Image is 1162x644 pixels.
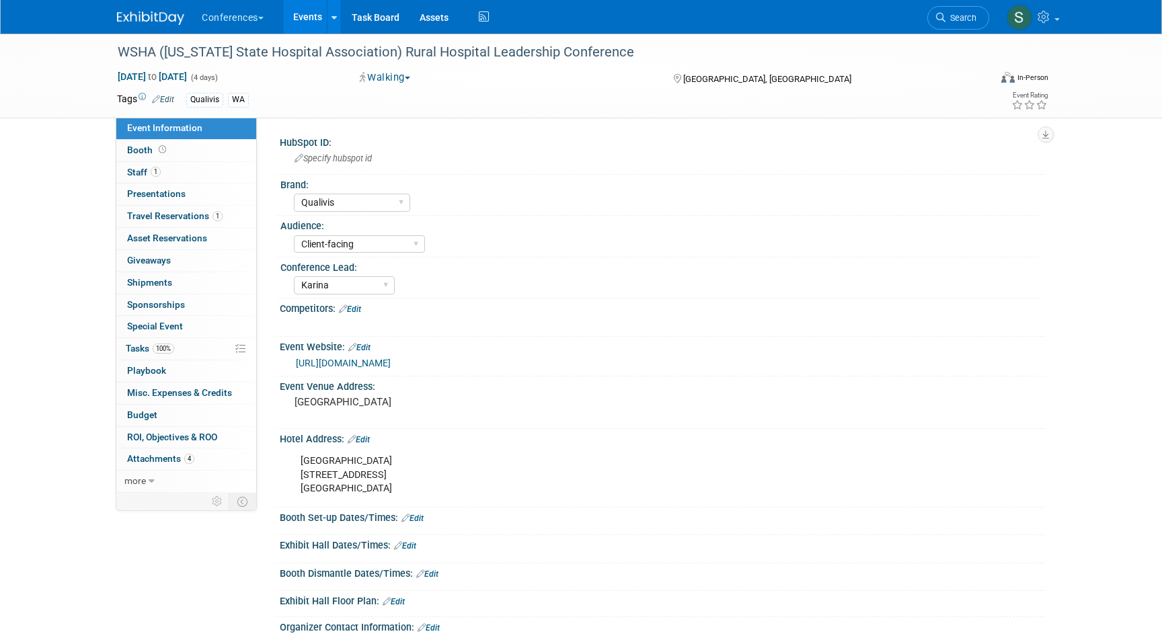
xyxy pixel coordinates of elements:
[116,228,256,249] a: Asset Reservations
[127,387,232,398] span: Misc. Expenses & Credits
[127,409,157,420] span: Budget
[296,358,391,368] a: [URL][DOMAIN_NAME]
[280,429,1045,446] div: Hotel Address:
[206,493,229,510] td: Personalize Event Tab Strip
[116,140,256,161] a: Booth
[117,11,184,25] img: ExhibitDay
[146,71,159,82] span: to
[116,360,256,382] a: Playbook
[418,623,440,633] a: Edit
[127,432,217,442] span: ROI, Objectives & ROO
[127,167,161,177] span: Staff
[116,162,256,184] a: Staff1
[945,13,976,23] span: Search
[113,40,969,65] div: WSHA ([US_STATE] State Hospital Association) Rural Hospital Leadership Conference
[127,277,172,288] span: Shipments
[683,74,851,84] span: [GEOGRAPHIC_DATA], [GEOGRAPHIC_DATA]
[127,299,185,310] span: Sponsorships
[1001,72,1015,83] img: Format-Inperson.png
[153,344,174,354] span: 100%
[124,475,146,486] span: more
[116,405,256,426] a: Budget
[280,216,1039,233] div: Audience:
[280,337,1045,354] div: Event Website:
[348,343,371,352] a: Edit
[280,535,1045,553] div: Exhibit Hall Dates/Times:
[339,305,361,314] a: Edit
[280,132,1045,149] div: HubSpot ID:
[186,93,223,107] div: Qualivis
[910,70,1048,90] div: Event Format
[127,210,223,221] span: Travel Reservations
[280,508,1045,525] div: Booth Set-up Dates/Times:
[127,255,171,266] span: Giveaways
[295,396,584,408] pre: [GEOGRAPHIC_DATA]
[127,122,202,133] span: Event Information
[152,95,174,104] a: Edit
[116,383,256,404] a: Misc. Expenses & Credits
[151,167,161,177] span: 1
[280,617,1045,635] div: Organizer Contact Information:
[116,294,256,316] a: Sponsorships
[401,514,424,523] a: Edit
[127,188,186,199] span: Presentations
[116,448,256,470] a: Attachments4
[1017,73,1048,83] div: In-Person
[291,448,897,501] div: [GEOGRAPHIC_DATA] [STREET_ADDRESS] [GEOGRAPHIC_DATA]
[126,343,174,354] span: Tasks
[116,250,256,272] a: Giveaways
[1007,5,1032,30] img: Sophie Buffo
[117,92,174,108] td: Tags
[1011,92,1048,99] div: Event Rating
[280,376,1045,393] div: Event Venue Address:
[348,435,370,444] a: Edit
[127,233,207,243] span: Asset Reservations
[116,316,256,337] a: Special Event
[228,93,249,107] div: WA
[190,73,218,82] span: (4 days)
[116,206,256,227] a: Travel Reservations1
[184,454,194,464] span: 4
[116,338,256,360] a: Tasks100%
[229,493,257,510] td: Toggle Event Tabs
[127,453,194,464] span: Attachments
[116,471,256,492] a: more
[116,272,256,294] a: Shipments
[127,145,169,155] span: Booth
[116,184,256,205] a: Presentations
[280,257,1039,274] div: Conference Lead:
[280,563,1045,581] div: Booth Dismantle Dates/Times:
[156,145,169,155] span: Booth not reserved yet
[280,591,1045,608] div: Exhibit Hall Floor Plan:
[116,118,256,139] a: Event Information
[280,298,1045,316] div: Competitors:
[383,597,405,606] a: Edit
[355,71,416,85] button: Walking
[212,211,223,221] span: 1
[116,427,256,448] a: ROI, Objectives & ROO
[295,153,372,163] span: Specify hubspot id
[127,321,183,331] span: Special Event
[927,6,989,30] a: Search
[280,175,1039,192] div: Brand:
[117,71,188,83] span: [DATE] [DATE]
[416,569,438,579] a: Edit
[127,365,166,376] span: Playbook
[394,541,416,551] a: Edit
